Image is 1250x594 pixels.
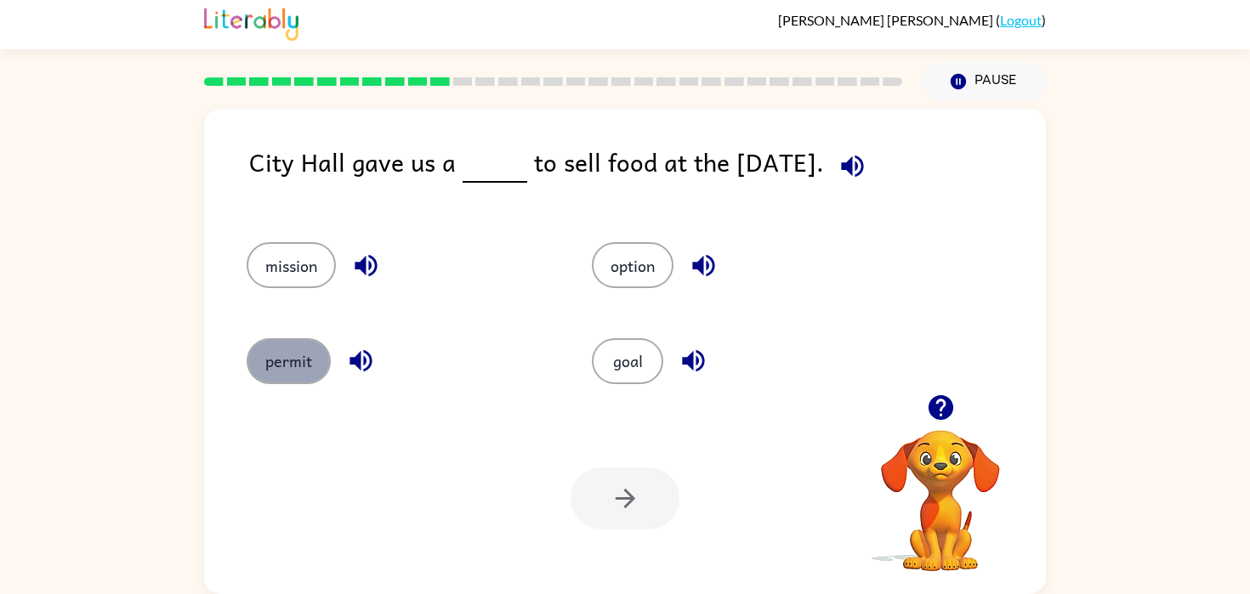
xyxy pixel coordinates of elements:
span: [PERSON_NAME] [PERSON_NAME] [778,12,996,28]
a: Logout [1000,12,1042,28]
video: Your browser must support playing .mp4 files to use Literably. Please try using another browser. [855,404,1026,574]
button: mission [247,242,336,288]
button: Pause [923,62,1046,101]
div: ( ) [778,12,1046,28]
button: goal [592,338,663,384]
div: City Hall gave us a to sell food at the [DATE]. [249,143,1046,208]
img: Literably [204,3,298,41]
button: option [592,242,673,288]
button: permit [247,338,331,384]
